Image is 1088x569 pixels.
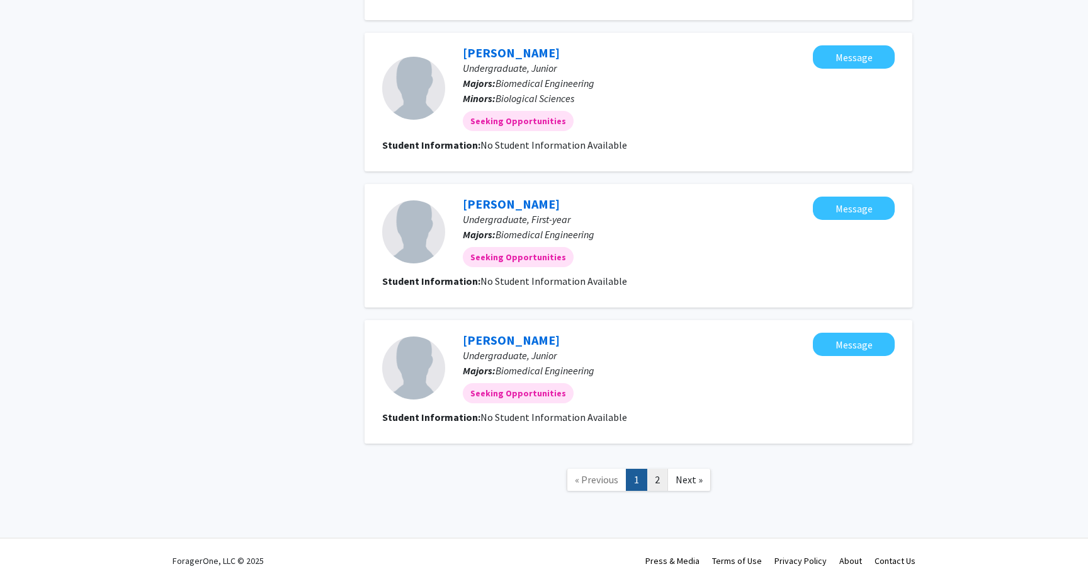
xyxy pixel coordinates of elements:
[567,469,626,491] a: Previous Page
[496,364,594,377] span: Biomedical Engineering
[645,555,700,566] a: Press & Media
[676,473,703,486] span: Next »
[774,555,827,566] a: Privacy Policy
[382,275,480,287] b: Student Information:
[667,469,711,491] a: Next
[647,469,668,491] a: 2
[712,555,762,566] a: Terms of Use
[463,364,496,377] b: Majors:
[496,228,594,241] span: Biomedical Engineering
[463,332,560,348] a: [PERSON_NAME]
[626,469,647,491] a: 1
[496,92,574,105] span: Biological Sciences
[813,333,895,356] button: Message Robert Cole
[463,62,557,74] span: Undergraduate, Junior
[463,77,496,89] b: Majors:
[463,45,560,60] a: [PERSON_NAME]
[382,139,480,151] b: Student Information:
[496,77,594,89] span: Biomedical Engineering
[9,512,54,560] iframe: Chat
[480,139,627,151] span: No Student Information Available
[875,555,915,566] a: Contact Us
[480,275,627,287] span: No Student Information Available
[463,213,570,226] span: Undergraduate, First-year
[463,228,496,241] b: Majors:
[480,411,627,423] span: No Student Information Available
[813,197,895,220] button: Message Sophia Dickson
[463,349,557,362] span: Undergraduate, Junior
[839,555,862,566] a: About
[463,247,574,267] mat-chip: Seeking Opportunities
[365,456,912,507] nav: Page navigation
[382,411,480,423] b: Student Information:
[463,111,574,131] mat-chip: Seeking Opportunities
[575,473,618,486] span: « Previous
[463,196,560,212] a: [PERSON_NAME]
[813,45,895,69] button: Message Garrett Adler
[463,92,496,105] b: Minors:
[463,383,574,403] mat-chip: Seeking Opportunities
